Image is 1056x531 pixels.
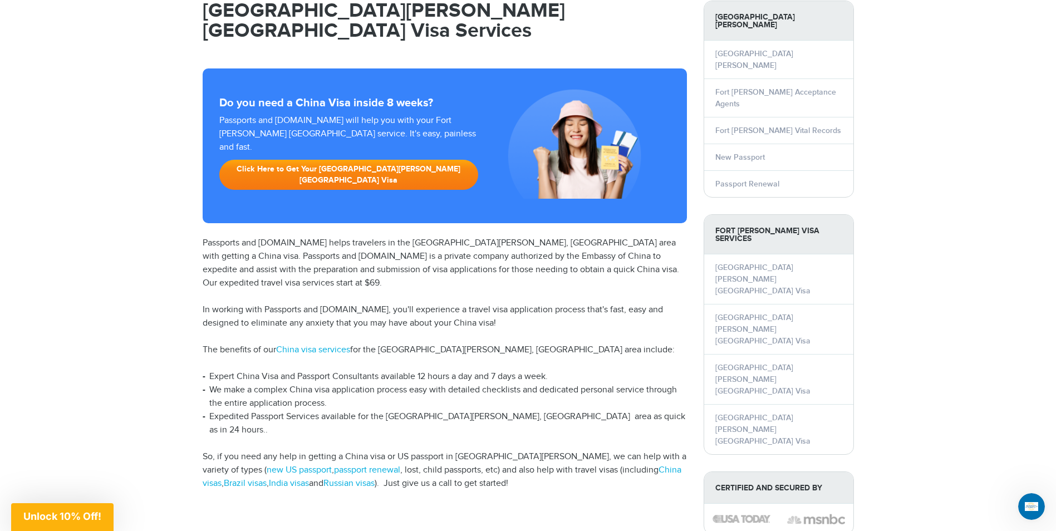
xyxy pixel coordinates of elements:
strong: Do you need a China Visa inside 8 weeks? [219,96,670,110]
a: India visas [269,478,309,489]
a: China visas [203,465,681,489]
a: Fort [PERSON_NAME] Acceptance Agents [715,87,836,109]
img: image description [713,515,770,523]
a: passport renewal [334,465,400,475]
div: Unlock 10% Off! [11,503,114,531]
p: The benefits of our for the [GEOGRAPHIC_DATA][PERSON_NAME], [GEOGRAPHIC_DATA] area include: [203,343,687,357]
a: Fort [PERSON_NAME] Vital Records [715,126,841,135]
p: Passports and [DOMAIN_NAME] helps travelers in the [GEOGRAPHIC_DATA][PERSON_NAME], [GEOGRAPHIC_DA... [203,237,687,290]
a: new US passport [267,465,332,475]
a: [GEOGRAPHIC_DATA][PERSON_NAME] [GEOGRAPHIC_DATA] Visa [715,263,811,296]
a: Russian visas [323,478,375,489]
a: [GEOGRAPHIC_DATA][PERSON_NAME] [GEOGRAPHIC_DATA] Visa [715,363,811,396]
a: Passport Renewal [715,179,779,189]
a: [GEOGRAPHIC_DATA][PERSON_NAME] [GEOGRAPHIC_DATA] Visa [715,313,811,346]
img: image description [787,513,845,526]
li: We make a complex China visa application process easy with detailed checklists and dedicated pers... [203,383,687,410]
a: New Passport [715,153,765,162]
a: [GEOGRAPHIC_DATA][PERSON_NAME] [GEOGRAPHIC_DATA] Visa [715,413,811,446]
li: Expedited Passport Services available for the [GEOGRAPHIC_DATA][PERSON_NAME], [GEOGRAPHIC_DATA] a... [203,410,687,437]
strong: Certified and Secured by [704,472,853,504]
iframe: Intercom live chat [1018,493,1045,520]
a: China visa services [276,345,350,355]
p: So, if you need any help in getting a China visa or US passport in [GEOGRAPHIC_DATA][PERSON_NAME]... [203,450,687,490]
h1: [GEOGRAPHIC_DATA][PERSON_NAME] [GEOGRAPHIC_DATA] Visa Services [203,1,687,41]
a: Brazil visas [224,478,267,489]
a: Click Here to Get Your [GEOGRAPHIC_DATA][PERSON_NAME] [GEOGRAPHIC_DATA] Visa [219,160,479,190]
div: Passports and [DOMAIN_NAME] will help you with your Fort [PERSON_NAME] [GEOGRAPHIC_DATA] service.... [215,114,483,195]
strong: [GEOGRAPHIC_DATA][PERSON_NAME] [704,1,853,41]
a: [GEOGRAPHIC_DATA][PERSON_NAME] [715,49,793,70]
li: Expert China Visa and Passport Consultants available 12 hours a day and 7 days a week. [203,370,687,383]
strong: Fort [PERSON_NAME] Visa Services [704,215,853,254]
span: Unlock 10% Off! [23,510,101,522]
p: In working with Passports and [DOMAIN_NAME], you'll experience a travel visa application process ... [203,303,687,330]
